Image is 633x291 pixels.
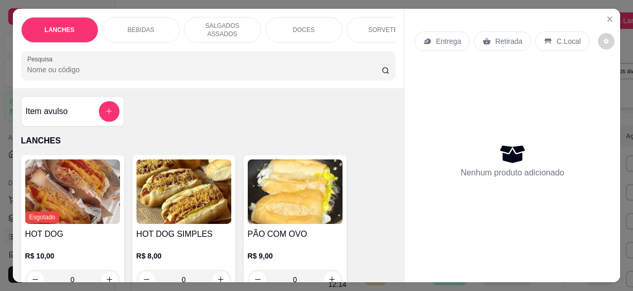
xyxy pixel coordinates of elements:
h4: HOT DOG SIMPLES [136,228,231,240]
p: LANCHES [45,26,75,34]
p: R$ 9,00 [248,251,343,261]
p: R$ 8,00 [136,251,231,261]
p: DOCES [293,26,315,34]
h4: Item avulso [26,105,68,118]
label: Pesquisa [27,55,56,63]
p: Nenhum produto adicionado [460,167,564,179]
button: decrease-product-quantity [598,33,614,50]
input: Pesquisa [27,64,382,75]
img: product-image [25,159,120,224]
p: LANCHES [21,135,396,147]
button: decrease-product-quantity [250,271,266,288]
button: add-separate-item [99,101,119,122]
p: SALGADOS ASSADOS [193,22,252,38]
button: increase-product-quantity [213,271,229,288]
p: R$ 10,00 [25,251,120,261]
p: SORVETES [368,26,402,34]
h4: PÃO COM OVO [248,228,343,240]
button: Close [602,11,618,27]
button: increase-product-quantity [324,271,340,288]
img: product-image [136,159,231,224]
span: Esgotado [25,212,60,223]
button: decrease-product-quantity [27,271,44,288]
h4: HOT DOG [25,228,120,240]
p: Retirada [495,36,522,46]
button: decrease-product-quantity [139,271,155,288]
button: increase-product-quantity [101,271,118,288]
img: product-image [248,159,343,224]
p: BEBIDAS [128,26,155,34]
p: Entrega [436,36,461,46]
p: C.Local [556,36,580,46]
